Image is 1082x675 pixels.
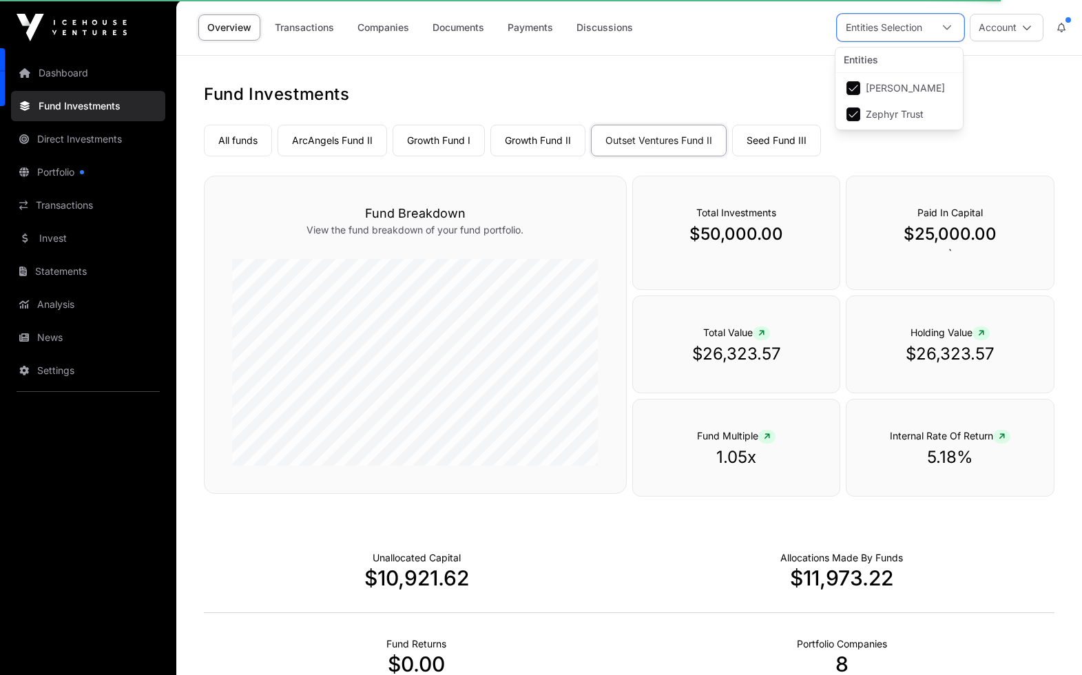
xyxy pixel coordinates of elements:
[11,91,165,121] a: Fund Investments
[697,430,776,442] span: Fund Multiple
[911,326,990,338] span: Holding Value
[568,14,642,41] a: Discussions
[11,256,165,287] a: Statements
[424,14,493,41] a: Documents
[837,14,930,41] div: Entities Selection
[797,637,887,651] p: Number of Companies Deployed Into
[11,289,165,320] a: Analysis
[835,48,963,73] div: Entities
[696,207,776,218] span: Total Investments
[970,14,1043,41] button: Account
[866,83,945,93] span: [PERSON_NAME]
[204,125,272,156] a: All funds
[874,343,1026,365] p: $26,323.57
[660,223,813,245] p: $50,000.00
[874,223,1026,245] p: $25,000.00
[660,446,813,468] p: 1.05x
[232,204,599,223] h3: Fund Breakdown
[204,83,1054,105] h1: Fund Investments
[866,110,924,119] span: Zephyr Trust
[835,73,963,129] ul: Option List
[232,223,599,237] p: View the fund breakdown of your fund portfolio.
[11,190,165,220] a: Transactions
[11,124,165,154] a: Direct Investments
[11,223,165,253] a: Invest
[780,551,903,565] p: Capital Deployed Into Companies
[386,637,446,651] p: Realised Returns from Funds
[838,76,960,101] li: Symon Ian Thurlow
[703,326,770,338] span: Total Value
[490,125,585,156] a: Growth Fund II
[11,355,165,386] a: Settings
[499,14,562,41] a: Payments
[204,565,630,590] p: $10,921.62
[11,58,165,88] a: Dashboard
[660,343,813,365] p: $26,323.57
[1013,609,1082,675] iframe: Chat Widget
[917,207,983,218] span: Paid In Capital
[630,565,1055,590] p: $11,973.22
[732,125,821,156] a: Seed Fund III
[591,125,727,156] a: Outset Ventures Fund II
[278,125,387,156] a: ArcAngels Fund II
[11,157,165,187] a: Portfolio
[198,14,260,41] a: Overview
[11,322,165,353] a: News
[17,14,127,41] img: Icehouse Ventures Logo
[846,176,1054,290] div: `
[838,102,960,127] li: Zephyr Trust
[874,446,1026,468] p: 5.18%
[393,125,485,156] a: Growth Fund I
[348,14,418,41] a: Companies
[266,14,343,41] a: Transactions
[890,430,1010,442] span: Internal Rate Of Return
[373,551,461,565] p: Cash not yet allocated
